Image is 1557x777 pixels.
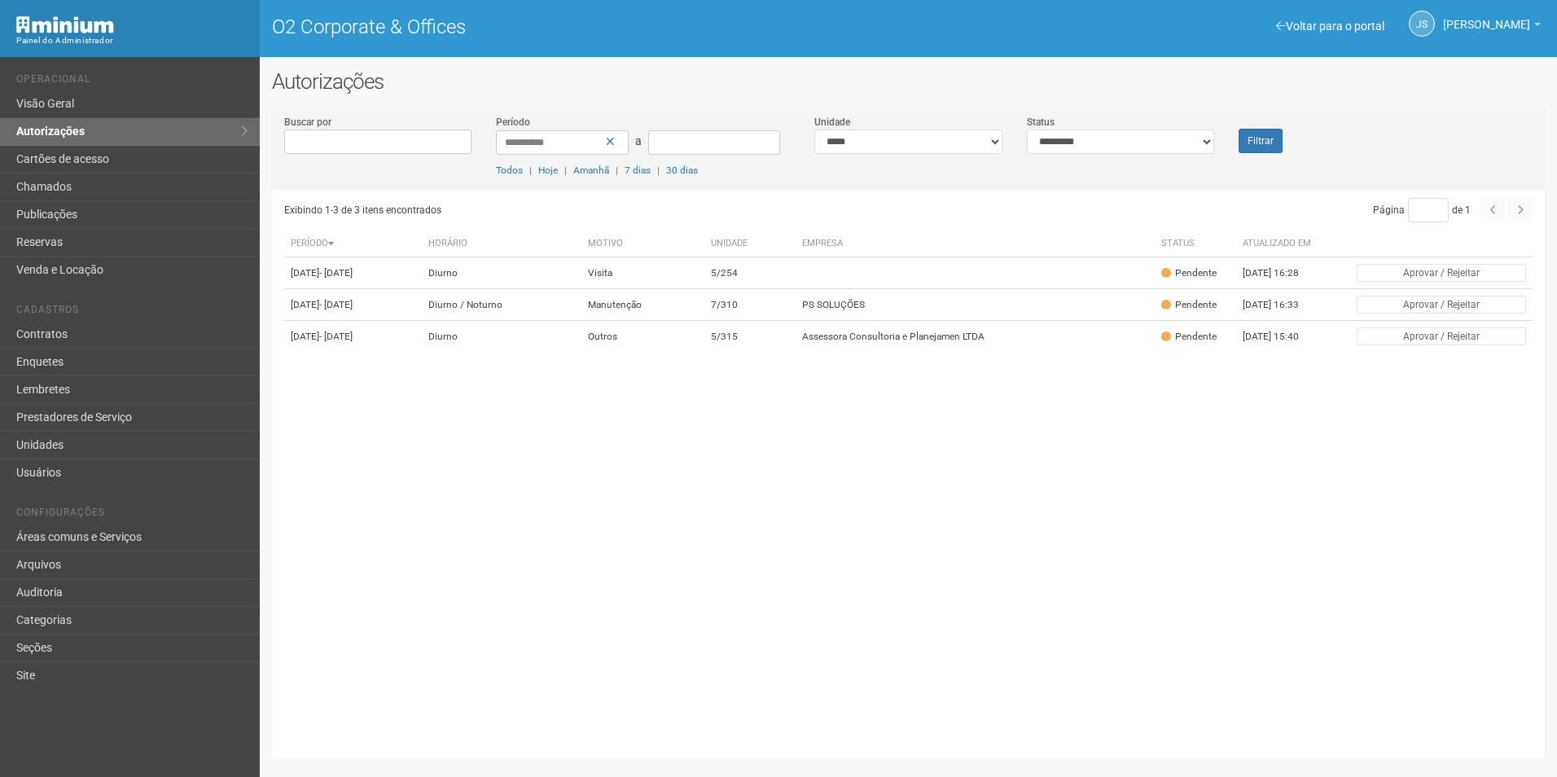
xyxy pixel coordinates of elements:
td: Diurno [422,321,582,353]
li: Operacional [16,73,248,90]
label: Período [496,115,530,129]
td: PS SOLUÇÕES [796,289,1155,321]
h2: Autorizações [272,69,1545,94]
th: Empresa [796,230,1155,257]
td: 7/310 [704,289,796,321]
td: [DATE] 16:28 [1236,257,1326,289]
th: Motivo [581,230,704,257]
button: Filtrar [1239,129,1283,153]
td: Diurno [422,257,582,289]
td: [DATE] [284,257,422,289]
a: JS [1409,11,1435,37]
button: Aprovar / Rejeitar [1357,296,1526,314]
span: - [DATE] [319,331,353,342]
td: [DATE] 15:40 [1236,321,1326,353]
th: Período [284,230,422,257]
span: | [616,165,618,176]
h1: O2 Corporate & Offices [272,16,897,37]
li: Configurações [16,507,248,524]
th: Status [1155,230,1236,257]
div: Pendente [1161,330,1217,344]
span: | [529,165,532,176]
div: Pendente [1161,298,1217,312]
td: Assessora Consultoria e Planejamen LTDA [796,321,1155,353]
span: - [DATE] [319,267,353,279]
span: Página de 1 [1373,204,1471,216]
td: [DATE] [284,289,422,321]
li: Cadastros [16,304,248,321]
a: [PERSON_NAME] [1443,20,1541,33]
label: Status [1027,115,1055,129]
td: Outros [581,321,704,353]
button: Aprovar / Rejeitar [1357,327,1526,345]
th: Unidade [704,230,796,257]
td: Visita [581,257,704,289]
td: 5/315 [704,321,796,353]
label: Unidade [814,115,850,129]
span: a [635,134,642,147]
span: Jeferson Souza [1443,2,1530,31]
td: 5/254 [704,257,796,289]
td: [DATE] 16:33 [1236,289,1326,321]
img: Minium [16,16,114,33]
div: Exibindo 1-3 de 3 itens encontrados [284,198,903,222]
span: | [657,165,660,176]
label: Buscar por [284,115,331,129]
div: Painel do Administrador [16,33,248,48]
a: Hoje [538,165,558,176]
a: Amanhã [573,165,609,176]
a: Voltar para o portal [1276,20,1384,33]
span: | [564,165,567,176]
a: Todos [496,165,523,176]
th: Horário [422,230,582,257]
td: [DATE] [284,321,422,353]
a: 7 dias [625,165,651,176]
td: Manutenção [581,289,704,321]
a: 30 dias [666,165,698,176]
span: - [DATE] [319,299,353,310]
th: Atualizado em [1236,230,1326,257]
div: Pendente [1161,266,1217,280]
button: Aprovar / Rejeitar [1357,264,1526,282]
td: Diurno / Noturno [422,289,582,321]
